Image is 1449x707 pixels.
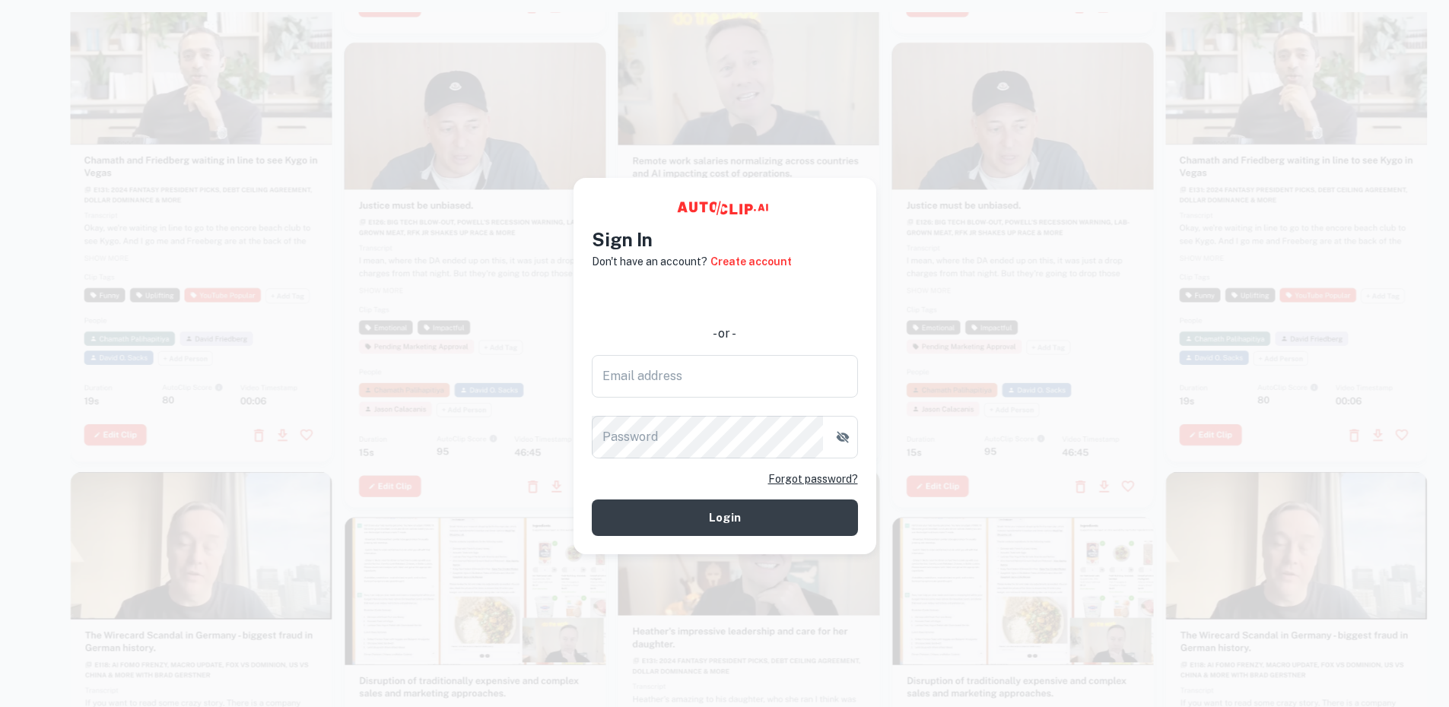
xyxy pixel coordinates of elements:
[592,499,858,536] button: Login
[768,471,858,487] a: Forgot password?
[592,325,858,343] div: - or -
[584,281,866,314] iframe: Sign in with Google Button
[592,253,707,270] p: Don't have an account?
[710,253,792,270] a: Create account
[592,226,858,253] h4: Sign In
